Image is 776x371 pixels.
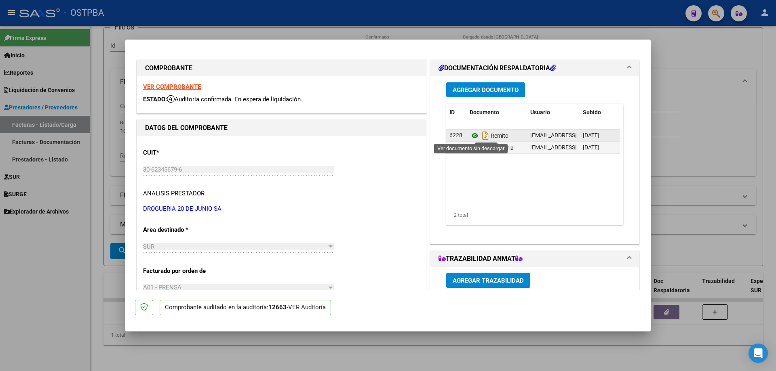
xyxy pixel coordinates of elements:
div: DOCUMENTACIÓN RESPALDATORIA [430,76,639,244]
span: Documento [470,109,499,115]
button: Agregar Documento [446,82,525,97]
datatable-header-cell: ID [446,104,466,121]
datatable-header-cell: Documento [466,104,527,121]
mat-expansion-panel-header: TRAZABILIDAD ANMAT [430,251,639,267]
span: Auditoria [470,145,514,151]
span: [DATE] [583,144,599,151]
span: Usuario [530,109,550,115]
i: Descargar documento [480,141,491,154]
div: VER Auditoría [288,303,326,312]
datatable-header-cell: Usuario [527,104,580,121]
span: Agregar Trazabilidad [453,277,524,284]
p: CUIT [143,148,226,157]
strong: 12663 [268,304,287,311]
p: Comprobante auditado en la auditoría: - [160,300,331,316]
button: Agregar Trazabilidad [446,273,530,288]
span: Remito [470,132,508,139]
p: Facturado por orden de [143,266,226,276]
span: SUR [143,243,154,250]
span: Auditoría confirmada. En espera de liquidación. [167,96,302,103]
datatable-header-cell: Subido [580,104,620,121]
span: [EMAIL_ADDRESS][DOMAIN_NAME] - [PERSON_NAME] [530,144,667,151]
h1: DOCUMENTACIÓN RESPALDATORIA [439,63,556,73]
i: Descargar documento [480,129,491,142]
span: ID [449,109,455,115]
div: 2 total [446,205,623,225]
strong: COMPROBANTE [145,64,192,72]
span: 62300 [449,144,466,151]
span: Subido [583,109,601,115]
a: VER COMPROBANTE [143,83,201,90]
div: ANALISIS PRESTADOR [143,189,205,198]
strong: DATOS DEL COMPROBANTE [145,124,228,132]
span: 62282 [449,132,466,138]
div: Open Intercom Messenger [749,344,768,363]
span: ESTADO: [143,96,167,103]
datatable-header-cell: Acción [620,104,660,121]
span: [EMAIL_ADDRESS][DOMAIN_NAME] - [PERSON_NAME] [530,132,667,138]
p: DROGUERIA 20 DE JUNIO SA [143,204,420,214]
span: A01 - PRENSA [143,284,181,291]
mat-expansion-panel-header: DOCUMENTACIÓN RESPALDATORIA [430,60,639,76]
h1: TRAZABILIDAD ANMAT [439,254,523,264]
span: [DATE] [583,132,599,138]
p: Area destinado * [143,225,226,235]
span: Agregar Documento [453,86,519,94]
